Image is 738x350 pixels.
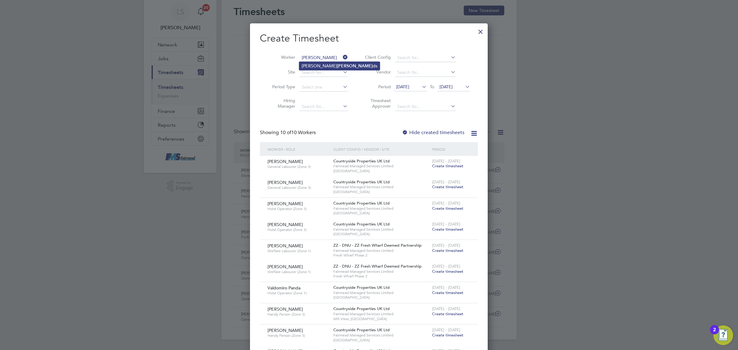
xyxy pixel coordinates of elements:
[432,158,460,164] span: [DATE] - [DATE]
[333,185,429,189] span: Fairmead Managed Services Limited
[430,142,472,156] div: Period
[333,264,422,269] span: ZZ - DNU - ZZ Fresh Wharf Deemed Partnership
[280,129,316,136] span: 10 Workers
[299,62,380,70] li: [PERSON_NAME] ds
[268,69,295,75] label: Site
[333,232,429,237] span: [GEOGRAPHIC_DATA]
[333,179,390,185] span: Countryside Properties UK Ltd
[333,269,429,274] span: Fairmead Managed Services Limited
[333,201,390,206] span: Countryside Properties UK Ltd
[300,83,348,92] input: Select one
[432,221,460,227] span: [DATE] - [DATE]
[333,306,390,311] span: Countryside Properties UK Ltd
[332,142,430,156] div: Client Config / Vendor / Site
[432,264,460,269] span: [DATE] - [DATE]
[333,169,429,173] span: [GEOGRAPHIC_DATA]
[268,164,329,169] span: General Labourer (Zone 3)
[333,227,429,232] span: Fairmead Managed Services Limited
[333,206,429,211] span: Fairmead Managed Services Limited
[432,248,463,253] span: Create timesheet
[432,311,463,316] span: Create timesheet
[300,54,348,62] input: Search for...
[432,327,460,332] span: [DATE] - [DATE]
[432,290,463,295] span: Create timesheet
[333,290,429,295] span: Fairmead Managed Services Limited
[268,159,303,164] span: [PERSON_NAME]
[300,68,348,77] input: Search for...
[333,243,422,248] span: ZZ - DNU - ZZ Fresh Wharf Deemed Partnership
[333,248,429,253] span: Fairmead Managed Services Limited
[333,333,429,338] span: Fairmead Managed Services Limited
[333,164,429,169] span: Fairmead Managed Services Limited
[268,54,295,60] label: Worker
[713,330,716,338] div: 2
[280,129,291,136] span: 10 of
[266,142,332,156] div: Worker / Role
[432,269,463,274] span: Create timesheet
[268,98,295,109] label: Hiring Manager
[432,306,460,311] span: [DATE] - [DATE]
[333,327,390,332] span: Countryside Properties UK Ltd
[439,84,453,89] span: [DATE]
[260,32,478,45] h2: Create Timesheet
[333,189,429,194] span: [GEOGRAPHIC_DATA]
[395,68,456,77] input: Search for...
[396,84,409,89] span: [DATE]
[337,63,373,69] b: [PERSON_NAME]
[395,54,456,62] input: Search for...
[333,312,429,316] span: Fairmead Managed Services Limited
[268,269,329,274] span: Welfare Labourer (Zone 1)
[260,129,317,136] div: Showing
[432,332,463,338] span: Create timesheet
[268,185,329,190] span: General Labourer (Zone 3)
[432,179,460,185] span: [DATE] - [DATE]
[333,211,429,216] span: [GEOGRAPHIC_DATA]
[363,84,391,89] label: Period
[268,201,303,206] span: [PERSON_NAME]
[268,264,303,269] span: [PERSON_NAME]
[363,54,391,60] label: Client Config
[268,206,329,211] span: Hoist Operator (Zone 3)
[432,201,460,206] span: [DATE] - [DATE]
[333,316,429,321] span: Mill View, [GEOGRAPHIC_DATA]
[363,69,391,75] label: Vendor
[713,325,733,345] button: Open Resource Center, 2 new notifications
[268,306,303,312] span: [PERSON_NAME]
[333,274,429,279] span: Fresh Wharf Phase 2
[268,312,329,317] span: Handy Person (Zone 3)
[333,285,390,290] span: Countryside Properties UK Ltd
[268,333,329,338] span: Handy Person (Zone 3)
[432,206,463,211] span: Create timesheet
[432,227,463,232] span: Create timesheet
[268,222,303,227] span: [PERSON_NAME]
[395,102,456,111] input: Search for...
[268,291,329,296] span: Hoist Operator (Zone 1)
[333,338,429,343] span: [GEOGRAPHIC_DATA]
[268,285,300,291] span: Valdomiro Panda
[333,253,429,258] span: Fresh Wharf Phase 2
[268,227,329,232] span: Hoist Operator (Zone 3)
[333,221,390,227] span: Countryside Properties UK Ltd
[268,249,329,253] span: Welfare Labourer (Zone 1)
[268,180,303,185] span: [PERSON_NAME]
[300,102,348,111] input: Search for...
[402,129,464,136] label: Hide created timesheets
[432,243,460,248] span: [DATE] - [DATE]
[432,285,460,290] span: [DATE] - [DATE]
[333,295,429,300] span: [GEOGRAPHIC_DATA]
[333,158,390,164] span: Countryside Properties UK Ltd
[363,98,391,109] label: Timesheet Approver
[268,328,303,333] span: [PERSON_NAME]
[428,83,436,91] span: To
[432,184,463,189] span: Create timesheet
[268,84,295,89] label: Period Type
[268,243,303,249] span: [PERSON_NAME]
[432,163,463,169] span: Create timesheet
